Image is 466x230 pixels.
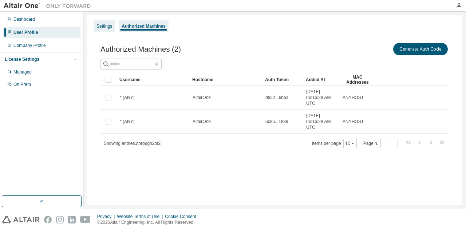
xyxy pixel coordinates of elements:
div: On Prem [13,82,31,87]
span: Authorized Machines (2) [100,45,181,53]
div: Company Profile [13,43,46,48]
img: youtube.svg [80,216,91,223]
span: [DATE] 06:16:28 AM UTC [306,89,336,106]
div: Settings [96,23,112,29]
img: instagram.svg [56,216,64,223]
div: Username [119,74,186,86]
img: linkedin.svg [68,216,76,223]
span: AltairOne [193,95,211,100]
img: Altair One [4,2,95,9]
span: * (ANY) [120,119,135,124]
span: Items per page [312,139,357,148]
div: Website Terms of Use [117,214,165,219]
div: Auth Token [265,74,300,86]
span: 6c86...1889 [265,119,288,124]
span: Showing entries 1 through 2 of 2 [104,141,161,146]
div: Cookie Consent [165,214,200,219]
button: Generate Auth Code [393,43,448,55]
img: facebook.svg [44,216,52,223]
span: * (ANY) [120,95,135,100]
div: License Settings [5,56,39,62]
img: altair_logo.svg [2,216,40,223]
span: ANYHOST [343,119,364,124]
span: Page n. [363,139,398,148]
div: Authorized Machines [122,23,166,29]
div: Dashboard [13,16,35,22]
div: Privacy [97,214,117,219]
span: AltairOne [193,119,211,124]
span: [DATE] 06:16:28 AM UTC [306,113,336,130]
button: 10 [345,140,355,146]
div: Added At [306,74,336,86]
div: MAC Addresses [342,74,373,86]
div: Hostname [192,74,259,86]
div: Managed [13,69,32,75]
div: User Profile [13,29,38,35]
p: © 2025 Altair Engineering, Inc. All Rights Reserved. [97,219,201,226]
span: ANYHOST [343,95,364,100]
span: d822...6baa [265,95,288,100]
